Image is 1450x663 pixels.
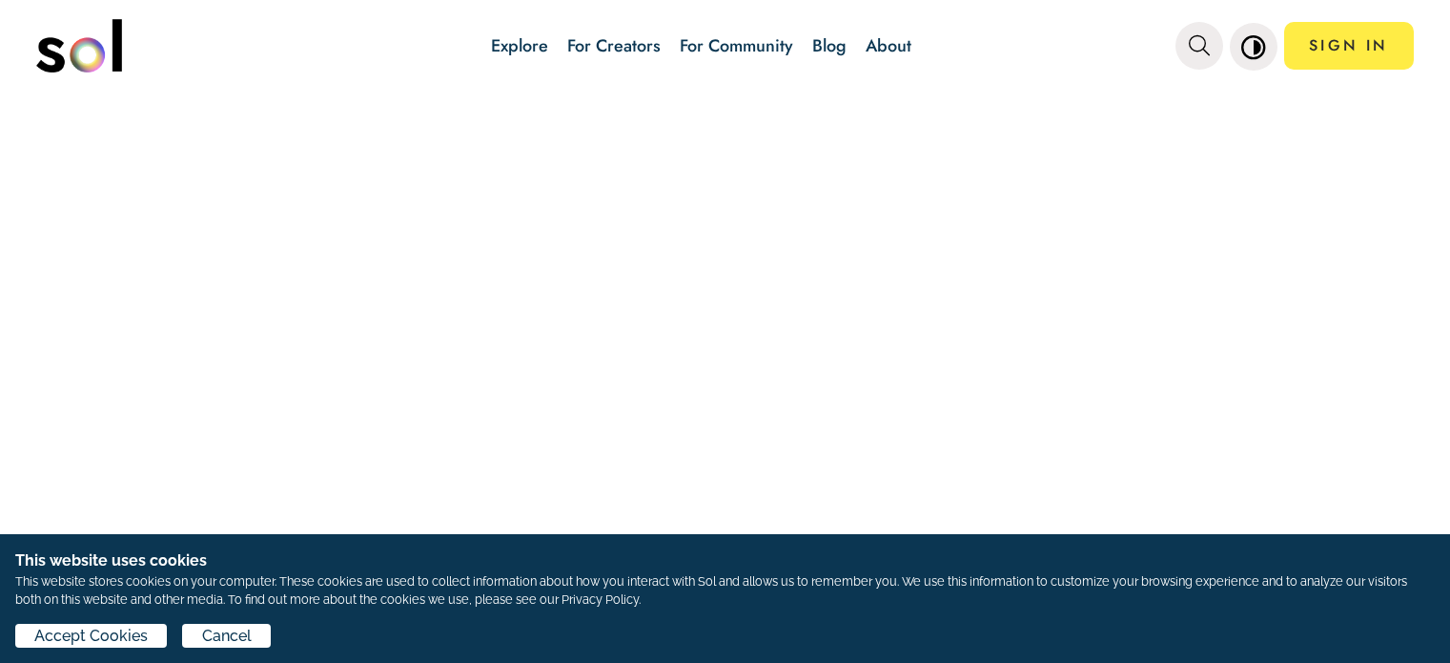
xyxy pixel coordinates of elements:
nav: main navigation [36,12,1414,79]
a: Blog [812,33,847,58]
p: This website stores cookies on your computer. These cookies are used to collect information about... [15,572,1435,609]
a: Explore [491,33,548,58]
button: Accept Cookies [15,624,167,648]
span: Cancel [202,625,252,648]
a: For Creators [567,33,661,58]
h1: This website uses cookies [15,549,1435,572]
a: For Community [680,33,793,58]
a: SIGN IN [1284,22,1414,70]
button: Cancel [182,624,270,648]
img: logo [36,19,122,73]
a: About [866,33,911,58]
span: Accept Cookies [34,625,148,648]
